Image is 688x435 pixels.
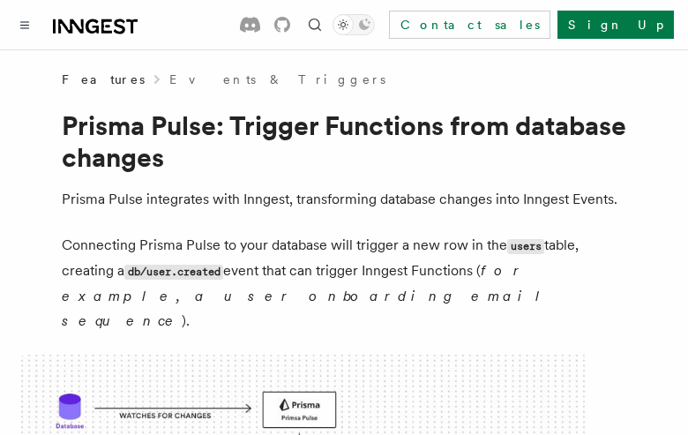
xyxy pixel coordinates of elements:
em: for example, a user onboarding email sequence [62,262,553,329]
a: Contact sales [389,11,550,39]
button: Toggle dark mode [333,14,375,35]
a: Events & Triggers [169,71,385,88]
button: Find something... [304,14,325,35]
button: Toggle navigation [14,14,35,35]
h1: Prisma Pulse: Trigger Functions from database changes [62,109,626,173]
span: Features [62,71,145,88]
p: Prisma Pulse integrates with Inngest, transforming database changes into Inngest Events. [62,187,626,212]
code: users [507,239,544,254]
code: db/user.created [124,265,223,280]
a: Sign Up [557,11,674,39]
p: Connecting Prisma Pulse to your database will trigger a new row in the table, creating a event th... [62,233,626,334]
